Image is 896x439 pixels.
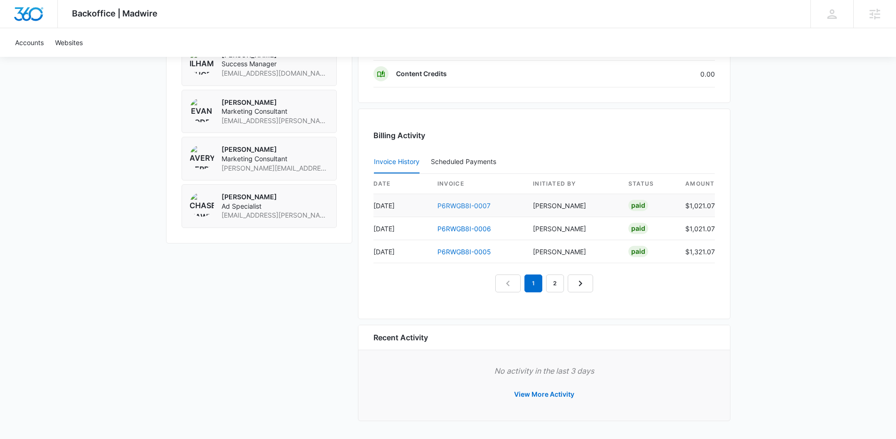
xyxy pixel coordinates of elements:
[495,274,593,292] nav: Pagination
[524,274,542,292] em: 1
[190,145,214,169] img: Avery Berryman
[677,217,715,240] td: $1,021.07
[222,116,329,125] span: [EMAIL_ADDRESS][PERSON_NAME][DOMAIN_NAME]
[437,248,491,256] a: P6RWGB8I-0005
[49,28,88,57] a: Websites
[437,202,491,210] a: P6RWGB8I-0007
[621,174,677,194] th: status
[677,194,715,217] td: $1,021.07
[431,158,500,165] div: Scheduled Payments
[190,98,214,122] img: Evan Rodriguez
[374,151,420,173] button: Invoice History
[190,192,214,217] img: Chase Hawkinson
[222,69,329,78] span: [EMAIL_ADDRESS][DOMAIN_NAME]
[628,223,648,234] div: Paid
[430,174,526,194] th: invoice
[9,28,49,57] a: Accounts
[437,225,491,233] a: P6RWGB8I-0006
[628,200,648,211] div: Paid
[373,365,715,376] p: No activity in the last 3 days
[568,274,593,292] a: Next Page
[222,164,329,173] span: [PERSON_NAME][EMAIL_ADDRESS][PERSON_NAME][DOMAIN_NAME]
[190,50,214,75] img: Ilham Nugroho
[222,107,329,116] span: Marketing Consultant
[525,240,620,263] td: [PERSON_NAME]
[222,59,329,69] span: Success Manager
[373,332,428,343] h6: Recent Activity
[546,274,564,292] a: Page 2
[525,217,620,240] td: [PERSON_NAME]
[222,202,329,211] span: Ad Specialist
[677,240,715,263] td: $1,321.07
[677,174,715,194] th: amount
[525,194,620,217] td: [PERSON_NAME]
[373,174,430,194] th: date
[373,240,430,263] td: [DATE]
[222,192,329,202] p: [PERSON_NAME]
[222,145,329,154] p: [PERSON_NAME]
[505,383,584,406] button: View More Activity
[373,130,715,141] h3: Billing Activity
[222,154,329,164] span: Marketing Consultant
[373,217,430,240] td: [DATE]
[222,211,329,220] span: [EMAIL_ADDRESS][PERSON_NAME][DOMAIN_NAME]
[628,246,648,257] div: Paid
[373,194,430,217] td: [DATE]
[525,174,620,194] th: Initiated By
[615,61,715,87] td: 0.00
[396,69,447,78] p: Content Credits
[72,8,158,18] span: Backoffice | Madwire
[222,98,329,107] p: [PERSON_NAME]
